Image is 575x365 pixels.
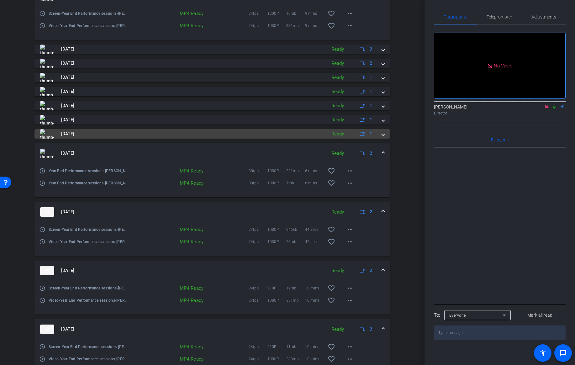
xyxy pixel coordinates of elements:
div: Ready [328,130,347,138]
button: Mark all read [514,309,566,321]
mat-expansion-panel-header: thumb-nail[DATE]Ready1 [34,73,390,82]
span: Video-Year End Performance sessions-[PERSON_NAME]-2025-10-08-02-09-10-895-1 [49,356,129,362]
mat-icon: more_horiz [346,355,354,363]
span: 10mb [286,10,305,17]
span: 24fps [249,239,267,245]
span: 1080P [267,168,286,174]
img: thumb-nail [40,73,54,82]
mat-icon: more_horiz [346,179,354,187]
mat-icon: accessibility [539,349,546,357]
span: Screen-Year End Performance sessions-[PERSON_NAME]-2025-10-07-15-28-11-503-0 [49,10,129,17]
span: 9 mins [305,10,324,17]
span: Year End Performance sessions-[PERSON_NAME] Keeney4-2025-10-08-03-01-24-466-2 [49,168,129,174]
span: 28mb [286,239,305,245]
mat-icon: play_circle_outline [39,23,45,29]
span: 45 secs [305,239,324,245]
div: MP4 Ready [171,285,207,291]
mat-icon: favorite_border [328,167,335,175]
span: 44 secs [305,226,324,233]
img: thumb-nail [40,149,54,158]
div: MP4 Ready [171,10,207,17]
span: 2 [370,209,372,215]
div: MP4 Ready [171,168,207,174]
mat-icon: favorite_border [328,179,335,187]
div: thumb-nail[DATE]Ready2 [34,222,390,256]
span: 946kb [286,226,305,233]
span: 6 mins [305,180,324,186]
mat-icon: message [559,349,567,357]
div: MP4 Ready [171,239,207,245]
div: Ready [328,60,347,67]
span: 1200P [267,10,286,17]
div: Ready [328,116,347,124]
span: 2 [370,326,372,332]
mat-icon: more_horiz [346,167,354,175]
mat-icon: play_circle_outline [39,297,45,304]
span: 2 [370,150,372,156]
span: 2 [370,60,372,66]
span: 10 mins [305,285,324,291]
div: MP4 Ready [171,226,207,233]
span: [DATE] [61,267,74,274]
mat-icon: more_horiz [346,238,354,246]
mat-expansion-panel-header: thumb-nail[DATE]Ready2 [34,45,390,54]
div: MP4 Ready [171,23,207,29]
mat-icon: favorite_border [328,10,335,17]
span: Teleprompter [487,15,512,19]
span: No Video [494,63,512,68]
span: 24fps [249,285,267,291]
mat-icon: favorite_border [328,238,335,246]
mat-icon: play_circle_outline [39,226,45,233]
div: Director [434,110,566,116]
mat-icon: play_circle_outline [39,344,45,350]
mat-icon: favorite_border [328,226,335,233]
div: Ready [328,209,347,216]
span: 1 [370,102,372,109]
span: 11mb [286,344,305,350]
div: thumb-nail [34,6,390,40]
mat-icon: more_horiz [346,297,354,304]
mat-icon: play_circle_outline [39,180,45,186]
mat-icon: more_horiz [346,22,354,29]
mat-icon: more_horiz [346,343,354,351]
span: 1 [370,88,372,95]
span: 1080P [267,23,286,29]
span: [DATE] [61,102,74,109]
mat-icon: play_circle_outline [39,168,45,174]
mat-expansion-panel-header: thumb-nail[DATE]Ready2 [34,59,390,68]
img: thumb-nail [40,45,54,54]
mat-icon: more_horiz [346,226,354,233]
span: 1080P [267,226,286,233]
mat-icon: play_circle_outline [39,239,45,245]
div: Ready [328,267,347,274]
div: MP4 Ready [171,356,207,362]
mat-expansion-panel-header: thumb-nail[DATE]Ready1 [34,129,390,139]
div: Ready [328,150,347,157]
span: 12mb [286,285,305,291]
div: MP4 Ready [171,180,207,186]
div: MP4 Ready [171,297,207,304]
span: 24fps [249,297,267,304]
span: 24fps [249,23,267,29]
mat-expansion-panel-header: thumb-nail[DATE]Ready2 [34,261,390,281]
mat-expansion-panel-header: thumb-nail[DATE]Ready2 [34,319,390,339]
span: [DATE] [61,116,74,123]
span: Video-Year End Performance sessions-[PERSON_NAME]-2025-10-07-15-28-11-503-0 [49,23,129,29]
span: Participants [444,15,467,19]
span: 2 [370,46,372,52]
span: 1080P [267,356,286,362]
span: 383mb [286,356,305,362]
span: 6 mins [305,168,324,174]
div: Ready [328,102,347,109]
span: 1 [370,74,372,81]
span: 1080P [267,180,286,186]
span: 9 mins [305,23,324,29]
div: MP4 Ready [171,344,207,350]
span: Screen-Year End Performance sessions-[PERSON_NAME]-2025-10-08-02-27-11-702-1 [49,285,129,291]
mat-icon: play_circle_outline [39,285,45,291]
span: 2 [370,267,372,274]
span: 10 mins [305,344,324,350]
span: Adjustments [531,15,556,19]
mat-icon: play_circle_outline [39,10,45,17]
span: [DATE] [61,130,74,137]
